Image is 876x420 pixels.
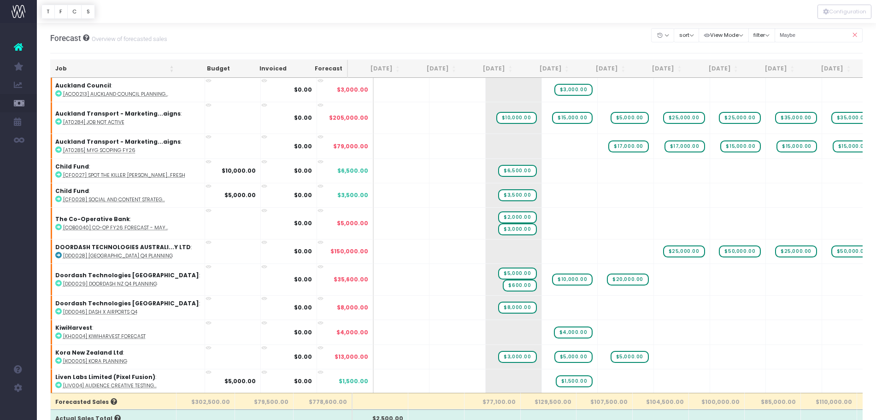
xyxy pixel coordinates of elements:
th: $79,500.00 [235,393,294,409]
input: Search... [775,28,863,42]
abbr: [KO0005] Kora Planning [63,358,127,365]
td: : [51,239,205,263]
strong: $10,000.00 [222,167,256,175]
th: Oct 25: activate to sort column ascending [574,60,630,78]
abbr: [KH0004] KiwiHarvest FORECAST [63,333,146,340]
strong: KiwiHarvest [55,324,92,332]
strong: $5,000.00 [224,191,256,199]
strong: Auckland Council [55,82,111,89]
span: wayahead Sales Forecast Item [498,165,536,177]
span: $13,000.00 [335,353,368,361]
th: Jul 25: activate to sort column ascending [405,60,461,78]
strong: Child Fund [55,163,89,170]
span: Forecasted Sales [55,398,117,406]
abbr: [AT0284] Job not active [63,119,124,126]
strong: $0.00 [294,219,312,227]
span: wayahead Sales Forecast Item [719,245,761,257]
span: wayahead Sales Forecast Item [554,327,593,338]
span: wayahead Sales Forecast Item [775,112,817,124]
span: $1,500.00 [339,377,368,385]
span: wayahead Sales Forecast Item [498,189,536,201]
span: $79,000.00 [333,142,368,151]
td: : [51,344,205,369]
td: : [51,183,205,207]
abbr: [DD0029] DoorDash NZ Q4 planning [63,280,157,287]
span: $150,000.00 [330,247,368,256]
strong: Child Fund [55,187,89,195]
strong: Auckland Transport - Marketing...aigns [55,110,181,117]
td: : [51,320,205,344]
strong: $0.00 [294,303,312,311]
button: Configuration [817,5,871,19]
span: wayahead Sales Forecast Item [498,268,536,280]
abbr: [CF0028] Social and Content strategy [63,196,165,203]
div: Vertical button group [41,5,95,19]
abbr: [DD0046] Dash x Airports Q4 [63,309,137,315]
th: Feb 26: activate to sort column ascending [799,60,855,78]
span: wayahead Sales Forecast Item [552,274,593,286]
span: wayahead Sales Forecast Item [664,140,705,152]
strong: $5,000.00 [224,377,256,385]
span: wayahead Sales Forecast Item [498,351,536,363]
abbr: [AT0285] MYG Scoping FY26 [63,147,135,154]
span: wayahead Sales Forecast Item [719,112,761,124]
span: wayahead Sales Forecast Item [663,112,705,124]
span: wayahead Sales Forecast Item [831,112,873,124]
strong: $0.00 [294,167,312,175]
span: wayahead Sales Forecast Item [503,280,536,292]
span: $4,000.00 [336,328,368,337]
strong: $0.00 [294,86,312,93]
span: wayahead Sales Forecast Item [498,302,536,314]
abbr: [LIV004] Audience Creative Testing [63,382,157,389]
strong: $0.00 [294,353,312,361]
span: wayahead Sales Forecast Item [776,140,817,152]
span: wayahead Sales Forecast Item [833,140,873,152]
th: $104,500.00 [633,393,689,409]
th: $77,100.00 [464,393,521,409]
th: Aug 25: activate to sort column ascending [461,60,517,78]
th: Dec 25: activate to sort column ascending [686,60,742,78]
strong: $0.00 [294,142,312,150]
span: wayahead Sales Forecast Item [611,351,649,363]
th: Jan 26: activate to sort column ascending [743,60,799,78]
th: $302,500.00 [176,393,235,409]
th: $107,500.00 [576,393,633,409]
td: : [51,78,205,102]
strong: $0.00 [294,275,312,283]
th: $110,000.00 [801,393,857,409]
span: wayahead Sales Forecast Item [552,112,593,124]
button: T [41,5,55,19]
strong: The Co-Operative Bank [55,215,130,223]
span: wayahead Sales Forecast Item [611,112,649,124]
th: $778,600.00 [294,393,353,409]
small: Overview of forecasted sales [89,34,167,43]
span: $205,000.00 [329,114,368,122]
span: wayahead Sales Forecast Item [663,245,705,257]
td: : [51,295,205,320]
abbr: [COB0040] Co-Op FY26 Forecast - Maybes [63,224,168,231]
div: Vertical button group [817,5,871,19]
span: wayahead Sales Forecast Item [554,84,593,96]
span: wayahead Sales Forecast Item [775,245,817,257]
button: S [81,5,95,19]
span: $8,000.00 [337,303,368,312]
span: wayahead Sales Forecast Item [607,274,649,286]
strong: $0.00 [294,191,312,199]
th: $100,000.00 [689,393,745,409]
th: $129,500.00 [521,393,577,409]
span: $3,500.00 [337,191,368,199]
span: $3,000.00 [337,86,368,94]
span: wayahead Sales Forecast Item [556,375,593,387]
span: $6,500.00 [337,167,368,175]
button: C [67,5,82,19]
th: Job: activate to sort column ascending [51,60,179,78]
img: images/default_profile_image.png [12,402,25,415]
button: View Mode [699,28,749,42]
strong: DOORDASH TECHNOLOGIES AUSTRALI...Y LTD [55,243,191,251]
th: Jun 25: activate to sort column ascending [348,60,404,78]
span: wayahead Sales Forecast Item [498,211,536,223]
strong: Liven Labs Limited (Pixel Fusion) [55,373,155,381]
button: sort [674,28,699,42]
strong: Doordash Technologies [GEOGRAPHIC_DATA] [55,271,199,279]
td: : [51,102,205,134]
